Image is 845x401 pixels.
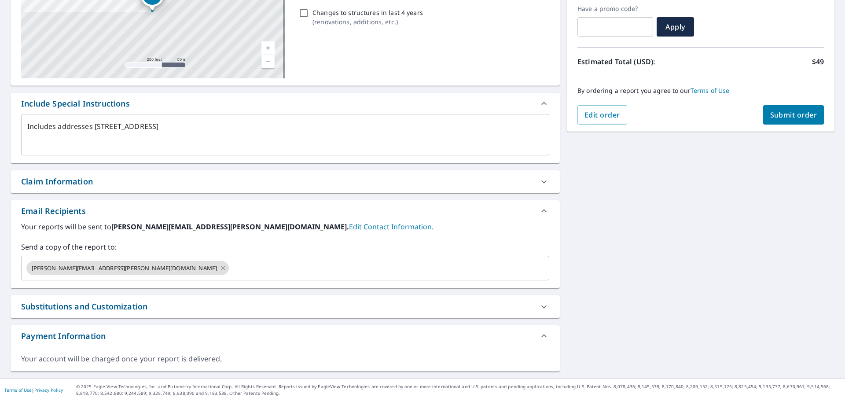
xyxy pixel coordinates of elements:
a: Terms of Use [4,387,32,393]
button: Submit order [763,105,824,125]
a: Current Level 17, Zoom Out [261,55,275,68]
p: ( renovations, additions, etc. ) [312,17,423,26]
div: Email Recipients [21,205,86,217]
button: Apply [657,17,694,37]
div: Your account will be charged once your report is delivered. [21,354,549,364]
div: Claim Information [21,176,93,188]
a: Current Level 17, Zoom In [261,41,275,55]
label: Have a promo code? [577,5,653,13]
span: [PERSON_NAME][EMAIL_ADDRESS][PERSON_NAME][DOMAIN_NAME] [26,264,222,272]
div: [PERSON_NAME][EMAIL_ADDRESS][PERSON_NAME][DOMAIN_NAME] [26,261,229,275]
div: Claim Information [11,170,560,193]
span: Submit order [770,110,817,120]
div: Substitutions and Customization [11,295,560,318]
span: Apply [664,22,687,32]
label: Your reports will be sent to [21,221,549,232]
a: Privacy Policy [34,387,63,393]
a: Terms of Use [691,86,730,95]
span: Edit order [584,110,620,120]
div: Payment Information [21,330,106,342]
a: EditContactInfo [349,222,434,232]
div: Payment Information [11,325,560,346]
p: Estimated Total (USD): [577,56,701,67]
p: © 2025 Eagle View Technologies, Inc. and Pictometry International Corp. All Rights Reserved. Repo... [76,383,841,397]
p: | [4,387,63,393]
p: Changes to structures in last 4 years [312,8,423,17]
div: Include Special Instructions [21,98,130,110]
div: Include Special Instructions [11,93,560,114]
div: Substitutions and Customization [21,301,147,313]
div: Email Recipients [11,200,560,221]
p: $49 [812,56,824,67]
textarea: Includes addresses [STREET_ADDRESS] [27,122,543,147]
label: Send a copy of the report to: [21,242,549,252]
b: [PERSON_NAME][EMAIL_ADDRESS][PERSON_NAME][DOMAIN_NAME]. [111,222,349,232]
button: Edit order [577,105,627,125]
p: By ordering a report you agree to our [577,87,824,95]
